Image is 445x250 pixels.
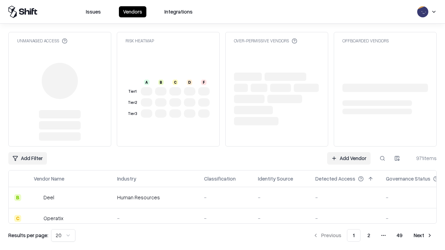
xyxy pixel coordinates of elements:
div: - [204,215,247,222]
div: Industry [117,175,136,182]
button: Issues [82,6,105,17]
div: Tier 2 [127,100,138,106]
button: Vendors [119,6,146,17]
div: B [14,194,21,201]
button: 2 [362,229,376,242]
div: Offboarded Vendors [342,38,389,44]
div: Tier 1 [127,89,138,94]
div: Tier 3 [127,111,138,117]
button: 1 [347,229,361,242]
div: C [172,80,178,85]
img: Deel [34,194,41,201]
div: Unmanaged Access [17,38,67,44]
div: C [14,215,21,222]
div: Governance Status [386,175,430,182]
button: 49 [391,229,408,242]
img: Operatix [34,215,41,222]
div: - [315,215,375,222]
div: A [144,80,149,85]
div: F [201,80,207,85]
button: Integrations [160,6,197,17]
button: Next [410,229,437,242]
div: - [258,194,304,201]
div: Operatix [43,215,63,222]
div: D [187,80,192,85]
div: Human Resources [117,194,193,201]
div: Risk Heatmap [126,38,154,44]
div: - [204,194,247,201]
button: Add Filter [8,152,47,165]
div: Vendor Name [34,175,64,182]
div: Identity Source [258,175,293,182]
div: Classification [204,175,236,182]
a: Add Vendor [327,152,371,165]
div: 971 items [409,155,437,162]
div: - [117,215,193,222]
p: Results per page: [8,232,48,239]
nav: pagination [309,229,437,242]
div: Deel [43,194,54,201]
div: - [315,194,375,201]
div: B [158,80,164,85]
div: - [258,215,304,222]
div: Detected Access [315,175,355,182]
div: Over-Permissive Vendors [234,38,297,44]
